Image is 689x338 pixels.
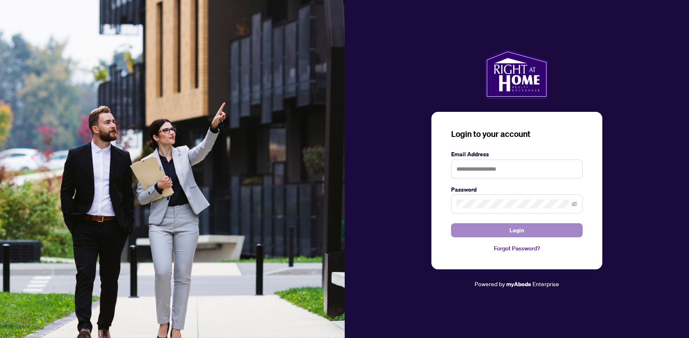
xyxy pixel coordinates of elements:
[451,223,583,237] button: Login
[475,280,505,287] span: Powered by
[485,49,548,99] img: ma-logo
[532,280,559,287] span: Enterprise
[451,150,583,159] label: Email Address
[451,185,583,194] label: Password
[451,244,583,253] a: Forgot Password?
[571,201,577,207] span: eye-invisible
[509,224,524,237] span: Login
[506,280,531,289] a: myAbode
[451,128,583,140] h3: Login to your account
